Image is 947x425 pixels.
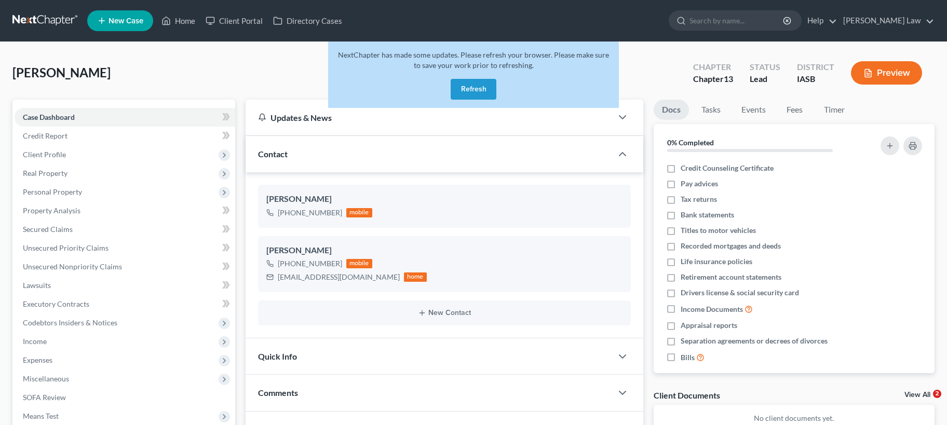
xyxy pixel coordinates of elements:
[778,100,811,120] a: Fees
[797,61,834,73] div: District
[23,225,73,234] span: Secured Claims
[816,100,853,120] a: Timer
[838,11,934,30] a: [PERSON_NAME] Law
[667,138,714,147] strong: 0% Completed
[23,412,59,420] span: Means Test
[258,388,298,397] span: Comments
[200,11,268,30] a: Client Portal
[681,336,828,346] span: Separation agreements or decrees of divorces
[266,309,623,317] button: New Contact
[266,193,623,205] div: [PERSON_NAME]
[338,50,609,70] span: NextChapter has made some updates. Please refresh your browser. Please make sure to save your wor...
[156,11,200,30] a: Home
[23,374,69,383] span: Miscellaneous
[23,337,47,346] span: Income
[278,208,342,218] div: [PHONE_NUMBER]
[733,100,774,120] a: Events
[451,79,496,100] button: Refresh
[750,73,780,85] div: Lead
[268,11,347,30] a: Directory Cases
[912,390,937,415] iframe: Intercom live chat
[654,390,720,401] div: Client Documents
[23,318,117,327] span: Codebtors Insiders & Notices
[681,163,774,173] span: Credit Counseling Certificate
[904,391,930,399] a: View All
[681,320,737,331] span: Appraisal reports
[750,61,780,73] div: Status
[15,201,235,220] a: Property Analysis
[23,150,66,159] span: Client Profile
[23,113,75,121] span: Case Dashboard
[15,276,235,295] a: Lawsuits
[693,73,733,85] div: Chapter
[23,206,80,215] span: Property Analysis
[23,243,109,252] span: Unsecured Priority Claims
[278,272,400,282] div: [EMAIL_ADDRESS][DOMAIN_NAME]
[681,256,752,267] span: Life insurance policies
[654,100,689,120] a: Docs
[23,131,67,140] span: Credit Report
[278,258,342,269] div: [PHONE_NUMBER]
[681,225,756,236] span: Titles to motor vehicles
[797,73,834,85] div: IASB
[23,169,67,177] span: Real Property
[15,239,235,257] a: Unsecured Priority Claims
[109,17,143,25] span: New Case
[724,74,733,84] span: 13
[681,352,695,363] span: Bills
[681,304,743,314] span: Income Documents
[851,61,922,85] button: Preview
[23,281,51,290] span: Lawsuits
[404,272,427,282] div: home
[23,187,82,196] span: Personal Property
[23,355,52,364] span: Expenses
[681,210,734,220] span: Bank statements
[23,299,89,308] span: Executory Contracts
[266,244,623,257] div: [PERSON_NAME]
[15,295,235,313] a: Executory Contracts
[681,287,799,298] span: Drivers license & social security card
[933,390,941,398] span: 2
[662,413,926,423] p: No client documents yet.
[15,127,235,145] a: Credit Report
[15,108,235,127] a: Case Dashboard
[258,351,297,361] span: Quick Info
[689,11,784,30] input: Search by name...
[681,179,718,189] span: Pay advices
[12,65,111,80] span: [PERSON_NAME]
[15,388,235,407] a: SOFA Review
[15,257,235,276] a: Unsecured Nonpriority Claims
[681,194,717,204] span: Tax returns
[693,100,729,120] a: Tasks
[346,208,372,217] div: mobile
[23,262,122,271] span: Unsecured Nonpriority Claims
[693,61,733,73] div: Chapter
[23,393,66,402] span: SOFA Review
[681,272,781,282] span: Retirement account statements
[346,259,372,268] div: mobile
[802,11,837,30] a: Help
[258,149,288,159] span: Contact
[258,112,600,123] div: Updates & News
[681,241,781,251] span: Recorded mortgages and deeds
[15,220,235,239] a: Secured Claims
